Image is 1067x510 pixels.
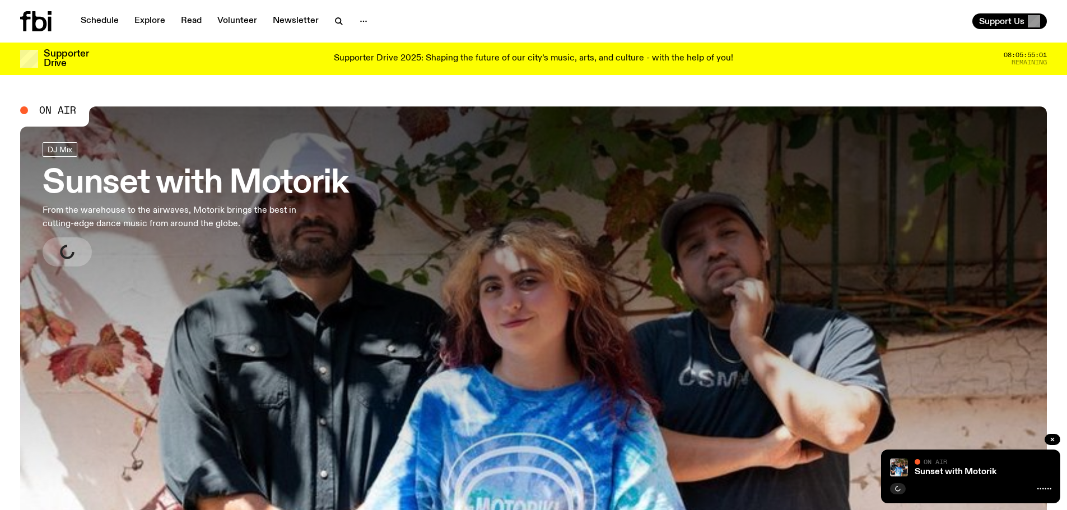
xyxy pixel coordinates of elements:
[43,204,329,231] p: From the warehouse to the airwaves, Motorik brings the best in cutting-edge dance music from arou...
[979,16,1024,26] span: Support Us
[915,467,996,476] a: Sunset with Motorik
[1012,59,1047,65] span: Remaining
[43,142,77,157] a: DJ Mix
[74,13,125,29] a: Schedule
[44,49,88,68] h3: Supporter Drive
[890,458,908,476] img: Andrew, Reenie, and Pat stand in a row, smiling at the camera, in dappled light with a vine leafe...
[972,13,1047,29] button: Support Us
[211,13,264,29] a: Volunteer
[924,458,947,465] span: On Air
[1004,52,1047,58] span: 08:05:55:01
[334,54,733,64] p: Supporter Drive 2025: Shaping the future of our city’s music, arts, and culture - with the help o...
[128,13,172,29] a: Explore
[43,142,348,266] a: Sunset with MotorikFrom the warehouse to the airwaves, Motorik brings the best in cutting-edge da...
[266,13,325,29] a: Newsletter
[174,13,208,29] a: Read
[43,168,348,199] h3: Sunset with Motorik
[48,145,72,153] span: DJ Mix
[39,105,76,115] span: On Air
